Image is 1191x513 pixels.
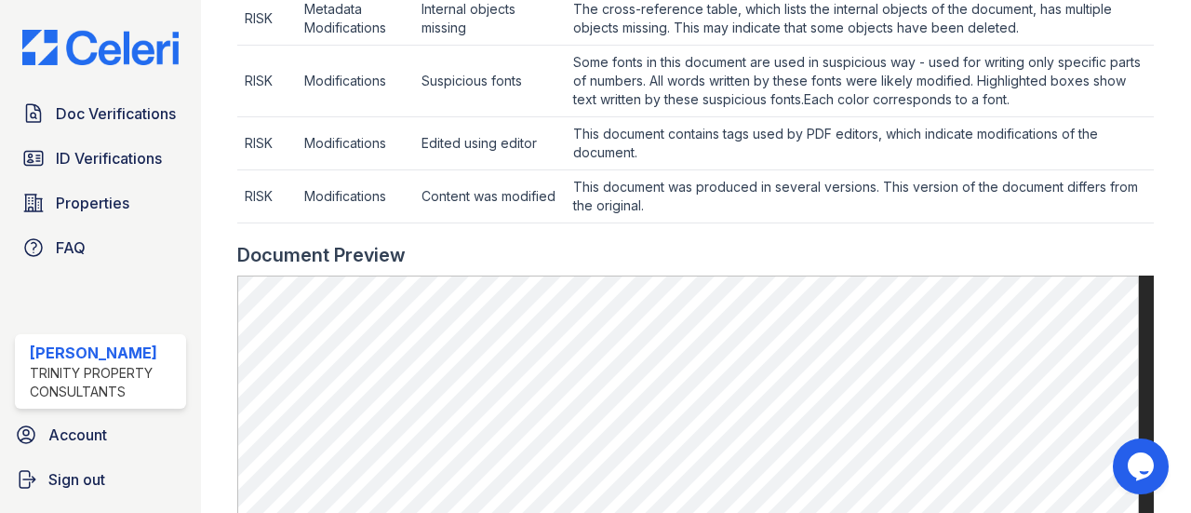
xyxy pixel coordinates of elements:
td: Suspicious fonts [414,46,566,117]
td: Content was modified [414,170,566,223]
div: Trinity Property Consultants [30,364,179,401]
span: Properties [56,192,129,214]
td: This document was produced in several versions. This version of the document differs from the ori... [566,170,1154,223]
a: Account [7,416,194,453]
span: Doc Verifications [56,102,176,125]
td: Modifications [297,46,414,117]
td: RISK [237,170,297,223]
td: RISK [237,117,297,170]
td: Some fonts in this document are used in suspicious way - used for writing only specific parts of ... [566,46,1154,117]
div: Document Preview [237,242,406,268]
img: CE_Logo_Blue-a8612792a0a2168367f1c8372b55b34899dd931a85d93a1a3d3e32e68fde9ad4.png [7,30,194,65]
iframe: chat widget [1113,439,1172,494]
a: ID Verifications [15,140,186,177]
div: [PERSON_NAME] [30,342,179,364]
a: Doc Verifications [15,95,186,132]
td: Edited using editor [414,117,566,170]
a: FAQ [15,229,186,266]
a: Sign out [7,461,194,498]
td: Modifications [297,170,414,223]
td: Modifications [297,117,414,170]
span: Account [48,424,107,446]
span: FAQ [56,236,86,259]
td: This document contains tags used by PDF editors, which indicate modifications of the document. [566,117,1154,170]
td: RISK [237,46,297,117]
span: ID Verifications [56,147,162,169]
a: Properties [15,184,186,222]
span: Sign out [48,468,105,491]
